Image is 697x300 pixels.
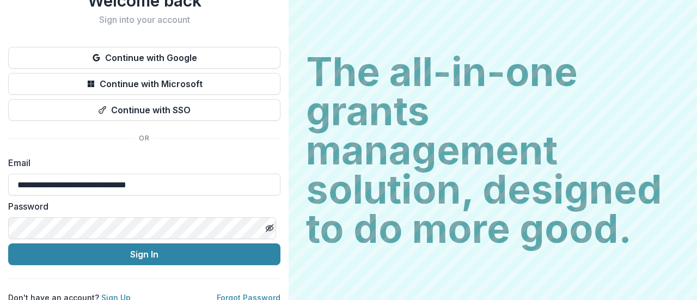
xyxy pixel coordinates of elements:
[8,156,274,169] label: Email
[8,99,280,121] button: Continue with SSO
[8,200,274,213] label: Password
[8,47,280,69] button: Continue with Google
[8,15,280,25] h2: Sign into your account
[8,73,280,95] button: Continue with Microsoft
[261,219,278,237] button: Toggle password visibility
[8,243,280,265] button: Sign In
